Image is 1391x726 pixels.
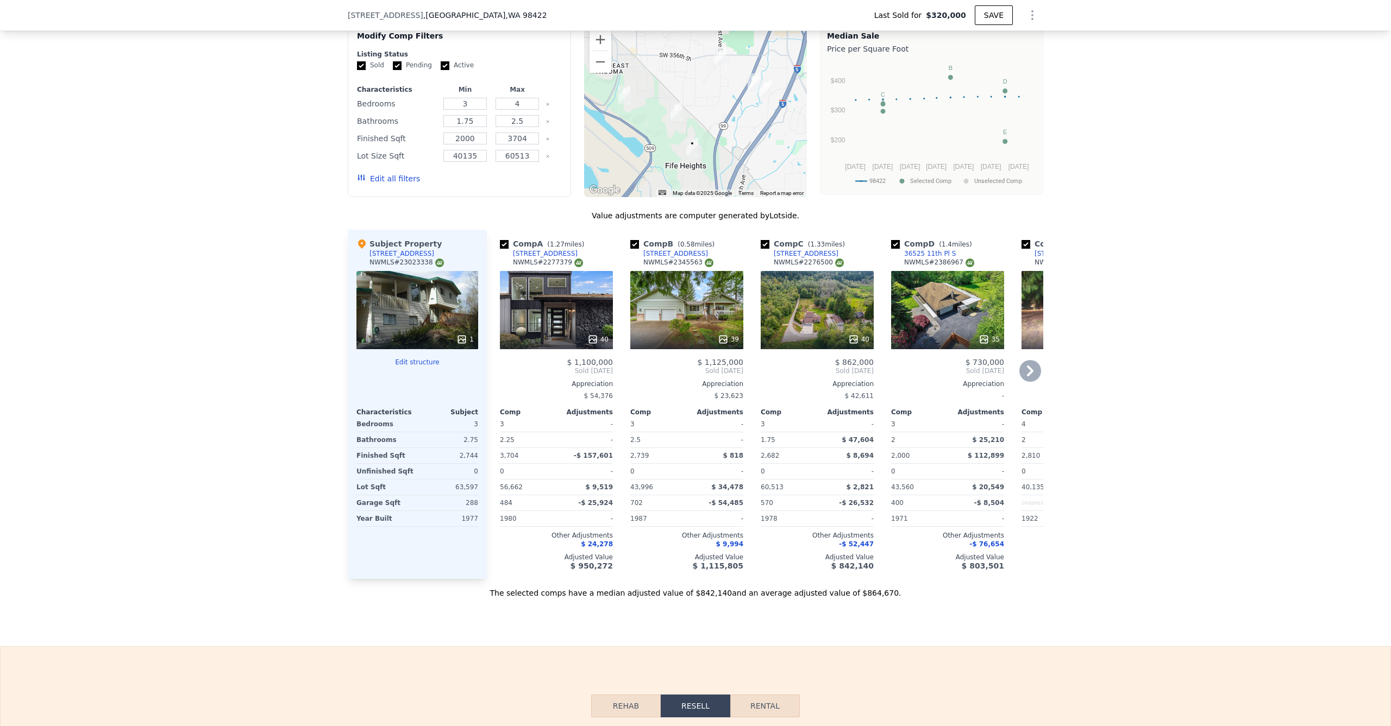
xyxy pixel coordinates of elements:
[586,483,613,491] span: $ 9,519
[419,432,478,447] div: 2.75
[559,416,613,432] div: -
[891,553,1004,561] div: Adjusted Value
[686,138,698,156] div: 6409 5th St NE
[693,561,743,570] span: $ 1,115,805
[1022,420,1026,428] span: 4
[950,511,1004,526] div: -
[926,10,966,21] span: $320,000
[950,416,1004,432] div: -
[546,154,550,159] button: Clear
[500,531,613,540] div: Other Adjustments
[500,420,504,428] span: 3
[590,51,611,73] button: Zoom out
[723,452,743,459] span: $ 818
[630,367,743,375] span: Sold [DATE]
[357,85,437,94] div: Characteristics
[1035,258,1105,267] div: NWMLS # 2402686
[891,452,910,459] span: 2,000
[500,367,613,375] span: Sold [DATE]
[356,511,415,526] div: Year Built
[435,258,444,267] img: NWMLS Logo
[369,258,444,267] div: NWMLS # 23023338
[500,452,518,459] span: 3,704
[761,420,765,428] span: 3
[845,392,874,400] span: $ 42,611
[356,448,415,463] div: Finished Sqft
[393,61,402,70] input: Pending
[842,436,874,444] span: $ 47,604
[705,258,713,267] img: NWMLS Logo
[587,183,623,197] a: Open this area in Google Maps (opens a new window)
[513,249,578,258] div: [STREET_ADDRESS]
[1022,495,1076,510] div: Unspecified
[819,416,874,432] div: -
[659,190,666,195] button: Keyboard shortcuts
[419,416,478,432] div: 3
[891,388,1004,403] div: -
[348,10,423,21] span: [STREET_ADDRESS]
[500,483,523,491] span: 56,662
[500,499,512,507] span: 484
[774,258,844,267] div: NWMLS # 2276500
[1022,408,1078,416] div: Comp
[972,483,1004,491] span: $ 20,549
[630,499,643,507] span: 702
[393,61,432,70] label: Pending
[891,420,895,428] span: 3
[505,11,547,20] span: , WA 98422
[357,50,562,59] div: Listing Status
[357,96,437,111] div: Bedrooms
[711,483,743,491] span: $ 34,478
[748,73,760,92] div: 807 S 364th St
[760,79,772,98] div: 36525 11th Pl S
[419,464,478,479] div: 0
[1022,432,1076,447] div: 2
[630,553,743,561] div: Adjusted Value
[574,258,583,267] img: NWMLS Logo
[630,408,687,416] div: Comp
[718,334,739,345] div: 39
[689,464,743,479] div: -
[835,258,844,267] img: NWMLS Logo
[1022,249,1099,258] a: [STREET_ADDRESS]
[581,540,613,548] span: $ 24,278
[456,334,474,345] div: 1
[891,249,956,258] a: 36525 11th Pl S
[550,241,565,248] span: 1.27
[891,238,976,249] div: Comp D
[761,553,874,561] div: Adjusted Value
[697,358,743,367] span: $ 1,125,000
[357,113,437,129] div: Bathrooms
[630,380,743,388] div: Appreciation
[839,540,874,548] span: -$ 52,447
[760,190,804,196] a: Report a map error
[1035,249,1099,258] div: [STREET_ADDRESS]
[643,258,713,267] div: NWMLS # 2345563
[500,468,504,475] span: 0
[493,85,541,94] div: Max
[716,540,743,548] span: $ 9,994
[673,190,732,196] span: Map data ©2025 Google
[689,416,743,432] div: -
[356,495,415,510] div: Garage Sqft
[500,238,588,249] div: Comp A
[761,452,779,459] span: 2,682
[630,483,653,491] span: 43,996
[761,468,765,475] span: 0
[559,464,613,479] div: -
[348,210,1043,221] div: Value adjustments are computer generated by Lotside .
[441,61,449,70] input: Active
[935,241,976,248] span: ( miles)
[546,137,550,141] button: Clear
[687,408,743,416] div: Adjustments
[419,495,478,510] div: 288
[500,511,554,526] div: 1980
[630,468,635,475] span: 0
[891,511,945,526] div: 1971
[630,511,685,526] div: 1987
[441,61,474,70] label: Active
[891,499,904,507] span: 400
[356,464,415,479] div: Unfinished Sqft
[904,249,956,258] div: 36525 11th Pl S
[546,102,550,106] button: Clear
